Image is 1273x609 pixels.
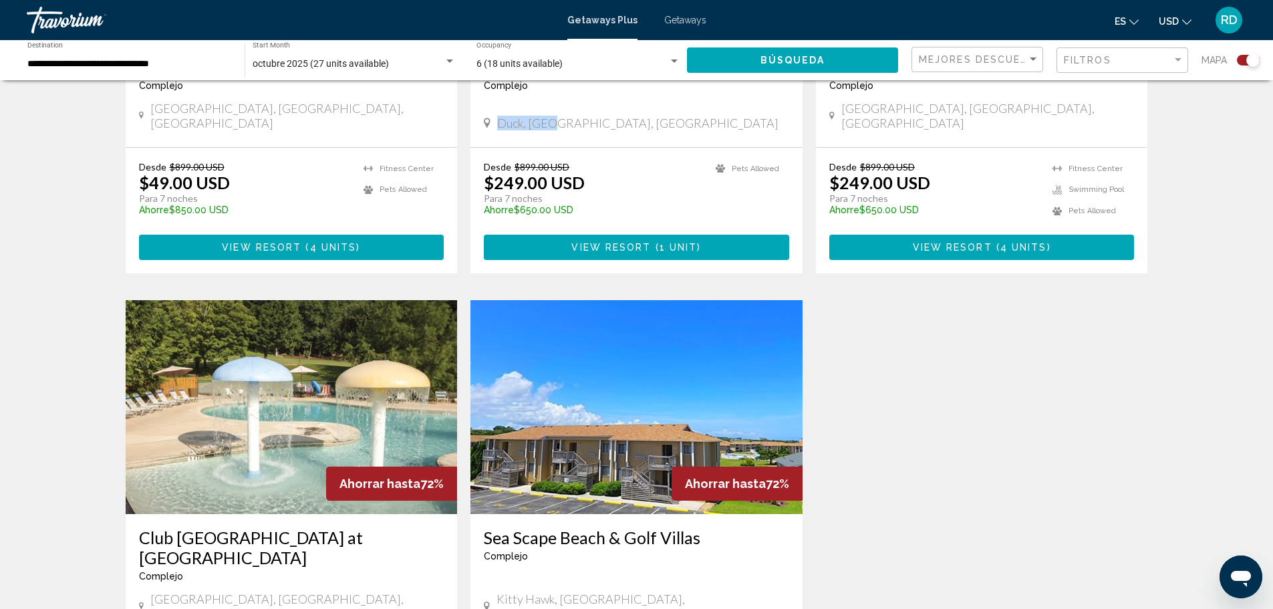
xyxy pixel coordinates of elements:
span: Complejo [139,571,183,582]
span: [GEOGRAPHIC_DATA], [GEOGRAPHIC_DATA], [GEOGRAPHIC_DATA] [150,101,444,130]
button: Búsqueda [687,47,898,72]
span: ( ) [301,243,360,253]
span: $899.00 USD [515,161,569,172]
button: User Menu [1212,6,1246,34]
a: Sea Scape Beach & Golf Villas [484,527,789,547]
a: Getaways [664,15,706,25]
span: Ahorrar hasta [339,477,420,491]
span: View Resort [222,243,301,253]
button: Change language [1115,11,1139,31]
div: 72% [672,467,803,501]
span: Pets Allowed [1069,207,1116,215]
p: $249.00 USD [829,172,930,193]
p: Para 7 noches [829,193,1040,205]
span: RD [1221,13,1238,27]
span: Complejo [829,80,873,91]
span: View Resort [913,243,992,253]
span: Desde [829,161,857,172]
span: 4 units [1000,243,1047,253]
a: Travorium [27,7,554,33]
button: View Resort(4 units) [139,235,444,259]
p: $49.00 USD [139,172,230,193]
a: Getaways Plus [567,15,638,25]
span: USD [1159,16,1179,27]
span: Fitness Center [1069,164,1123,173]
span: 4 units [310,243,357,253]
span: Ahorre [829,205,859,215]
p: $650.00 USD [484,205,702,215]
span: Ahorrar hasta [685,477,766,491]
span: es [1115,16,1126,27]
p: Para 7 noches [484,193,702,205]
button: View Resort(4 units) [829,235,1135,259]
span: ( ) [652,243,702,253]
span: $899.00 USD [170,161,225,172]
a: Club [GEOGRAPHIC_DATA] at [GEOGRAPHIC_DATA] [139,527,444,568]
span: Pets Allowed [380,185,427,194]
p: $850.00 USD [139,205,351,215]
span: $899.00 USD [860,161,915,172]
span: Fitness Center [380,164,434,173]
span: Ahorre [139,205,169,215]
span: Mapa [1201,51,1227,70]
span: Complejo [484,80,528,91]
span: Complejo [139,80,183,91]
span: octubre 2025 (27 units available) [253,58,389,69]
span: Ahorre [484,205,514,215]
span: 1 unit [660,243,698,253]
span: Búsqueda [760,55,825,66]
span: Pets Allowed [732,164,779,173]
p: $650.00 USD [829,205,1040,215]
span: Mejores descuentos [919,54,1053,65]
mat-select: Sort by [919,54,1039,66]
div: 72% [326,467,457,501]
span: ( ) [992,243,1051,253]
img: 5005E01X.jpg [470,300,803,514]
span: Swimming Pool [1069,185,1124,194]
span: Duck, [GEOGRAPHIC_DATA], [GEOGRAPHIC_DATA] [497,116,779,130]
span: Filtros [1064,55,1111,66]
iframe: Button to launch messaging window [1220,556,1262,598]
button: Change currency [1159,11,1191,31]
button: View Resort(1 unit) [484,235,789,259]
p: $249.00 USD [484,172,585,193]
button: Filter [1056,47,1188,74]
span: 6 (18 units available) [476,58,563,69]
p: Para 7 noches [139,193,351,205]
span: Desde [484,161,511,172]
span: View Resort [571,243,651,253]
img: 0195O01L.jpg [126,300,458,514]
span: [GEOGRAPHIC_DATA], [GEOGRAPHIC_DATA], [GEOGRAPHIC_DATA] [841,101,1135,130]
span: Desde [139,161,166,172]
span: Complejo [484,551,528,562]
